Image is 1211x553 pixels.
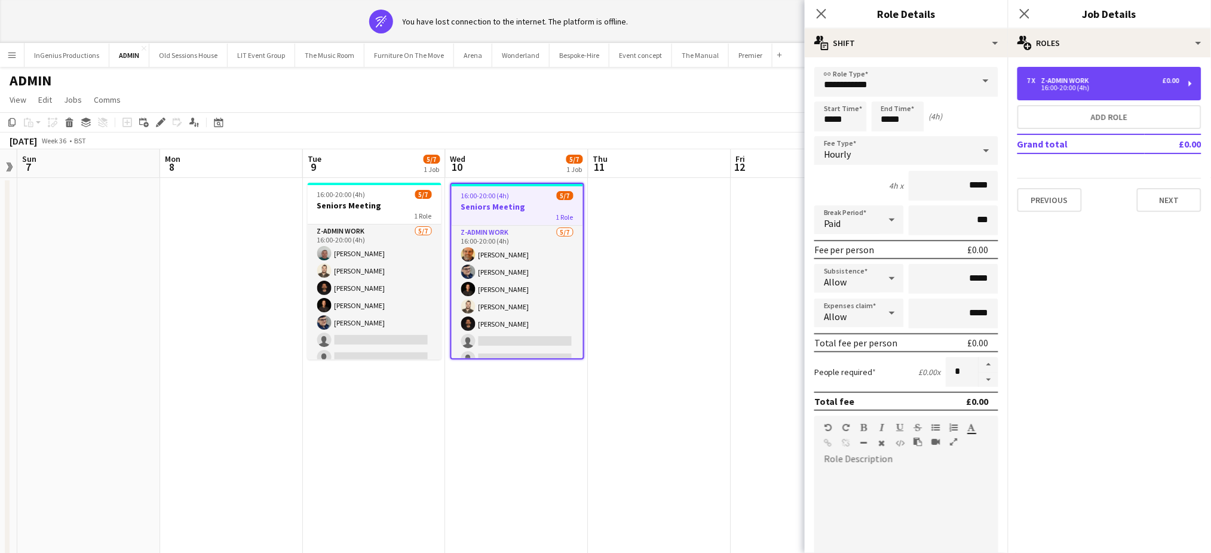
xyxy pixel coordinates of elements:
h3: Job Details [1008,6,1211,21]
span: 1 Role [415,211,432,220]
h1: ADMIN [10,72,51,90]
app-job-card: 16:00-20:00 (4h)5/7Seniors Meeting1 Rolez-Admin Work5/716:00-20:00 (4h)[PERSON_NAME][PERSON_NAME]... [450,183,584,360]
button: Strikethrough [913,423,922,432]
span: 5/7 [424,155,440,164]
button: Horizontal Line [860,438,868,448]
button: Paste as plain text [913,437,922,447]
span: Paid [824,217,841,229]
div: 16:00-20:00 (4h) [1027,85,1179,91]
a: Edit [33,92,57,107]
button: Ordered List [949,423,958,432]
button: Underline [896,423,904,432]
h3: Seniors Meeting [308,200,442,211]
button: Decrease [979,373,998,388]
span: 5/7 [566,155,583,164]
button: Insert video [931,437,940,447]
span: 12 [734,160,746,174]
div: [DATE] [10,135,37,147]
span: 7 [20,160,36,174]
label: People required [814,367,876,377]
div: 7 x [1027,76,1041,85]
span: Sun [22,153,36,164]
button: Previous [1017,188,1082,212]
button: Old Sessions House [149,44,228,67]
td: Grand total [1017,134,1145,153]
div: Total fee [814,395,855,407]
button: Bold [860,423,868,432]
div: 1 Job [424,165,440,174]
div: Shift [805,29,1008,57]
span: Allow [824,276,847,288]
button: Fullscreen [949,437,958,447]
button: Wonderland [492,44,550,67]
button: Arena [454,44,492,67]
span: Jobs [64,94,82,105]
div: 4h x [890,180,904,191]
td: £0.00 [1145,134,1201,153]
button: Text Color [967,423,976,432]
span: Tue [308,153,321,164]
span: Thu [593,153,608,164]
button: Furniture On The Move [364,44,454,67]
div: z-Admin Work [1041,76,1094,85]
span: 5/7 [415,190,432,199]
app-card-role: z-Admin Work5/716:00-20:00 (4h)[PERSON_NAME][PERSON_NAME][PERSON_NAME][PERSON_NAME][PERSON_NAME] [452,226,583,370]
button: Undo [824,423,832,432]
app-job-card: 16:00-20:00 (4h)5/7Seniors Meeting1 Rolez-Admin Work5/716:00-20:00 (4h)[PERSON_NAME][PERSON_NAME]... [308,183,442,360]
button: Event concept [609,44,672,67]
div: £0.00 [968,244,989,256]
button: LIT Event Group [228,44,295,67]
div: 1 Job [567,165,582,174]
span: Hourly [824,148,851,160]
div: Fee per person [814,244,875,256]
button: Unordered List [931,423,940,432]
button: Increase [979,357,998,373]
button: HTML Code [896,438,904,448]
div: £0.00 [968,337,989,349]
span: 9 [306,160,321,174]
button: The Music Room [295,44,364,67]
div: £0.00 x [919,367,941,377]
div: Roles [1008,29,1211,57]
div: You have lost connection to the internet. The platform is offline. [403,16,629,27]
button: ADMIN [109,44,149,67]
a: View [5,92,31,107]
span: Comms [94,94,121,105]
button: Clear Formatting [878,438,886,448]
div: £0.00 [1163,76,1179,85]
h3: Seniors Meeting [452,201,583,212]
div: BST [74,136,86,145]
a: Comms [89,92,125,107]
button: Next [1137,188,1201,212]
span: 5/7 [557,191,574,200]
span: Edit [38,94,52,105]
button: Bespoke-Hire [550,44,609,67]
span: Fri [736,153,746,164]
button: Add role [1017,105,1201,129]
span: 11 [591,160,608,174]
span: Wed [450,153,466,164]
span: 8 [163,160,180,174]
div: £0.00 [967,395,989,407]
button: Premier [729,44,772,67]
span: Allow [824,311,847,322]
span: 1 Role [556,213,574,222]
button: The Manual [672,44,729,67]
span: View [10,94,26,105]
span: 16:00-20:00 (4h) [461,191,510,200]
span: 10 [449,160,466,174]
div: (4h) [929,111,943,122]
button: Italic [878,423,886,432]
button: InGenius Productions [24,44,109,67]
h3: Role Details [805,6,1008,21]
span: Mon [165,153,180,164]
a: Jobs [59,92,87,107]
span: Week 36 [39,136,69,145]
div: Total fee per person [814,337,898,349]
app-card-role: z-Admin Work5/716:00-20:00 (4h)[PERSON_NAME][PERSON_NAME][PERSON_NAME][PERSON_NAME][PERSON_NAME] [308,225,442,369]
span: 16:00-20:00 (4h) [317,190,366,199]
button: Redo [842,423,850,432]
